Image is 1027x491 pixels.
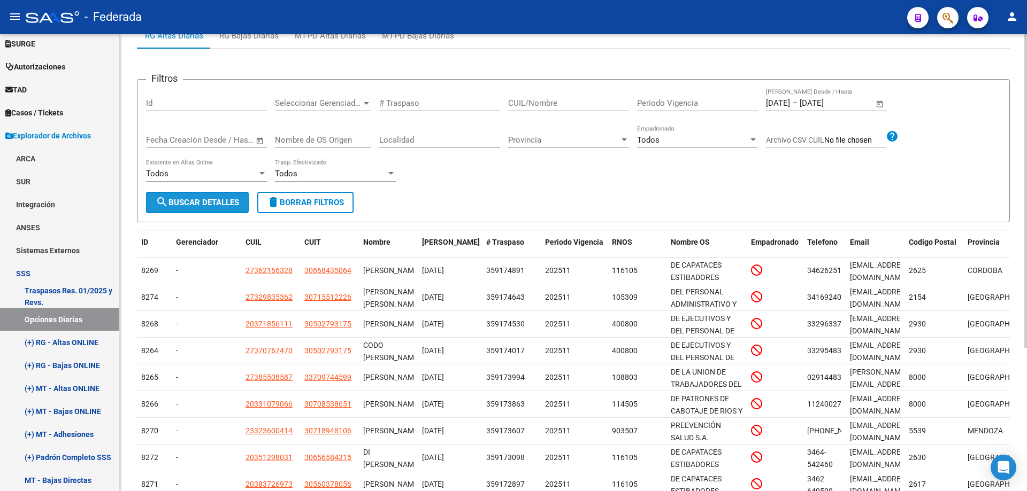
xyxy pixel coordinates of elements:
[304,373,351,381] span: 33709744599
[850,314,911,335] span: emanuelalvarezsanpedro@gmail.com
[909,319,926,328] span: 2930
[486,346,525,355] span: 359174017
[246,319,293,328] span: 20371856111
[246,373,293,381] span: 27385508587
[807,346,850,355] span: 3329548373
[199,135,251,145] input: Fecha fin
[422,238,480,246] span: [PERSON_NAME]
[156,198,239,207] span: Buscar Detalles
[545,373,571,381] span: 202511
[850,261,911,282] span: ccatomasthomas@gmail.com
[246,238,262,246] span: CUIL
[275,169,297,178] span: Todos
[300,231,359,266] datatable-header-cell: CUIT
[363,266,420,275] span: [PERSON_NAME]
[807,400,850,408] span: 1124002712
[486,373,525,381] span: 359173994
[254,135,266,147] button: Open calendar
[807,448,833,469] span: 3464-542460
[963,231,1022,266] datatable-header-cell: Provincia
[612,453,638,462] span: 116105
[909,453,926,462] span: 2630
[422,398,478,410] div: [DATE]
[304,293,351,301] span: 30715512226
[5,107,63,119] span: Casos / Tickets
[246,266,293,275] span: 27362166328
[807,293,850,301] span: 3416924076
[257,192,354,213] button: Borrar Filtros
[85,5,142,29] span: - Federada
[766,136,824,144] span: Archivo CSV CUIL
[486,426,525,435] span: 359173607
[1006,10,1018,23] mat-icon: person
[747,231,803,266] datatable-header-cell: Empadronado
[792,98,798,108] span: –
[422,371,478,384] div: [DATE]
[246,293,293,301] span: 27329835362
[486,238,524,246] span: # Traspaso
[850,394,911,415] span: drapettinato@gmail.com
[363,341,420,362] span: CODO [PERSON_NAME]
[246,426,293,435] span: 23323600414
[671,314,734,359] span: DE EJECUTIVOS Y DEL PERSONAL DE DIRECCION DE EMPRESAS
[909,346,926,355] span: 2930
[850,448,911,469] span: sebadifulvio@gmail.com
[304,426,351,435] span: 30718948106
[751,238,799,246] span: Empadronado
[909,426,926,435] span: 5539
[612,238,632,246] span: RNOS
[5,61,65,73] span: Autorizaciones
[909,373,926,381] span: 8000
[363,238,390,246] span: Nombre
[874,98,886,110] button: Open calendar
[612,426,638,435] span: 903507
[304,453,351,462] span: 30656584315
[807,373,854,381] span: 02914483759
[850,238,869,246] span: Email
[545,453,571,462] span: 202511
[612,319,638,328] span: 400800
[176,346,178,355] span: -
[545,480,571,488] span: 202511
[363,480,420,488] span: [PERSON_NAME]
[304,319,351,328] span: 30502793175
[671,261,722,294] span: DE CAPATACES ESTIBADORES PORTUARIOS
[612,400,638,408] span: 114505
[850,421,911,442] span: hinepe1438@noidos.com
[141,426,158,435] span: 8270
[363,448,420,481] span: DI [PERSON_NAME] [PERSON_NAME]
[363,373,420,381] span: [PERSON_NAME]
[886,130,899,143] mat-icon: help
[909,480,926,488] span: 2617
[508,135,619,145] span: Provincia
[486,480,525,488] span: 359172897
[541,231,608,266] datatable-header-cell: Periodo Vigencia
[545,293,571,301] span: 202511
[850,341,911,362] span: rociocodo@gmail.com
[363,319,420,328] span: [PERSON_NAME]
[246,453,293,462] span: 20351298031
[141,266,158,275] span: 8269
[909,400,926,408] span: 8000
[807,319,850,328] span: 3329633732
[671,287,737,345] span: DEL PERSONAL ADMINISTRATIVO Y TECNICO DE LA CONSTRUCCION Y AFINES
[608,231,666,266] datatable-header-cell: RNOS
[803,231,846,266] datatable-header-cell: Telefono
[363,400,420,408] span: [PERSON_NAME]
[637,135,660,145] span: Todos
[545,400,571,408] span: 202511
[176,293,178,301] span: -
[909,238,956,246] span: Codigo Postal
[219,30,279,42] div: RG Bajas Diarias
[671,368,743,449] span: DE LA UNION DE TRABAJADORES DEL TURISMO HOTELEROS Y GASTRONOMICOS DE LA [GEOGRAPHIC_DATA]
[304,400,351,408] span: 30708538651
[141,293,158,301] span: 8274
[422,478,478,490] div: [DATE]
[612,266,638,275] span: 116105
[422,318,478,330] div: [DATE]
[807,426,870,435] span: +54 9 261 416-3640
[267,198,344,207] span: Borrar Filtros
[146,71,183,86] h3: Filtros
[422,291,478,303] div: [DATE]
[363,287,420,308] span: [PERSON_NAME] [PERSON_NAME]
